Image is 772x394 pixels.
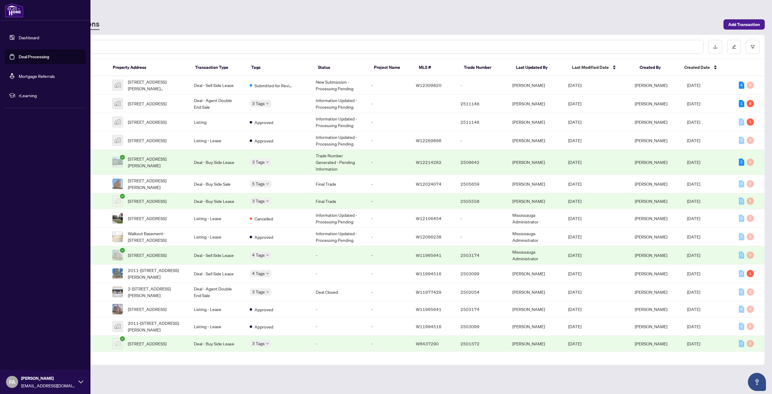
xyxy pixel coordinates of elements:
span: 4 Tags [252,251,265,258]
div: 0 [747,82,754,89]
span: check-circle [120,248,125,253]
span: 2-[STREET_ADDRESS][PERSON_NAME] [128,285,184,299]
td: Mississauga Administrator [508,228,563,246]
td: - [366,246,411,264]
span: [DATE] [687,198,700,204]
span: [DATE] [687,341,700,346]
span: [PERSON_NAME] [635,198,667,204]
span: [DATE] [568,289,581,295]
td: - [311,301,367,317]
td: - [456,228,508,246]
span: [PERSON_NAME] [635,252,667,258]
img: thumbnail-img [112,98,123,109]
span: W12096238 [416,234,441,239]
td: 2503174 [456,301,508,317]
td: 2503099 [456,317,508,336]
span: [DATE] [568,101,581,106]
span: [STREET_ADDRESS] [128,306,166,312]
td: Listing [189,113,245,131]
td: Deal - Sell Side Lease [189,246,245,264]
img: thumbnail-img [112,179,123,189]
span: Add Transaction [728,20,760,29]
span: [PERSON_NAME] [635,181,667,187]
span: [PERSON_NAME] [635,119,667,125]
div: 0 [747,215,754,222]
img: thumbnail-img [112,157,123,167]
td: - [311,317,367,336]
span: [DATE] [687,119,700,125]
span: W12309820 [416,82,441,88]
th: Created Date [679,59,732,76]
span: W8437290 [416,341,439,346]
div: 0 [747,251,754,259]
span: [DATE] [687,324,700,329]
td: Information Updated - Processing Pending [311,228,367,246]
td: Listing - Lease [189,209,245,228]
span: W12214282 [416,159,441,165]
td: Deal - Buy Side Sale [189,175,245,193]
a: Deal Processing [19,54,49,59]
div: 0 [747,306,754,313]
th: Trade Number [459,59,511,76]
span: rLearning [19,92,81,99]
td: - [366,264,411,283]
span: Cancelled [255,215,273,222]
div: 0 [739,323,744,330]
span: W11977429 [416,289,441,295]
span: [DATE] [568,306,581,312]
td: - [456,131,508,150]
td: - [311,336,367,352]
td: - [456,209,508,228]
td: [PERSON_NAME] [508,76,563,94]
span: [PERSON_NAME] [635,234,667,239]
span: [STREET_ADDRESS] [128,252,166,258]
span: [PERSON_NAME] [635,341,667,346]
span: [STREET_ADDRESS] [128,215,166,222]
span: [PERSON_NAME] [635,101,667,106]
div: 0 [739,288,744,296]
span: [PERSON_NAME] [635,82,667,88]
div: 0 [739,251,744,259]
td: [PERSON_NAME] [508,336,563,352]
td: - [366,113,411,131]
div: 1 [739,100,744,107]
td: 2509642 [456,150,508,175]
span: [DATE] [568,234,581,239]
span: [STREET_ADDRESS] [128,340,166,347]
td: Deal - Buy Side Lease [189,150,245,175]
td: - [456,76,508,94]
img: thumbnail-img [112,80,123,90]
th: Created By [635,59,680,76]
span: 2011-[STREET_ADDRESS][PERSON_NAME] [128,320,184,333]
span: down [266,290,269,293]
span: Approved [255,323,273,330]
th: Transaction Type [190,59,246,76]
span: [DATE] [687,101,700,106]
span: [DATE] [568,198,581,204]
span: [DATE] [687,181,700,187]
img: thumbnail-img [112,196,123,206]
img: thumbnail-img [112,287,123,297]
td: Deal - Agent Double End Sale [189,94,245,113]
div: 0 [739,270,744,277]
td: - [366,150,411,175]
div: 0 [739,215,744,222]
td: - [366,317,411,336]
span: W11994516 [416,324,441,329]
span: [DATE] [568,181,581,187]
div: 0 [739,197,744,205]
td: [PERSON_NAME] [508,175,563,193]
span: W11994516 [416,271,441,276]
span: [DATE] [687,306,700,312]
td: - [366,193,411,209]
span: W11995641 [416,252,441,258]
td: Deal - Sell Side Lease [189,264,245,283]
td: [PERSON_NAME] [508,131,563,150]
span: [DATE] [687,252,700,258]
div: 1 [747,118,754,126]
span: [PERSON_NAME] [635,289,667,295]
span: Approved [255,137,273,144]
span: Approved [255,306,273,313]
td: 2505659 [456,175,508,193]
td: [PERSON_NAME] [508,150,563,175]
